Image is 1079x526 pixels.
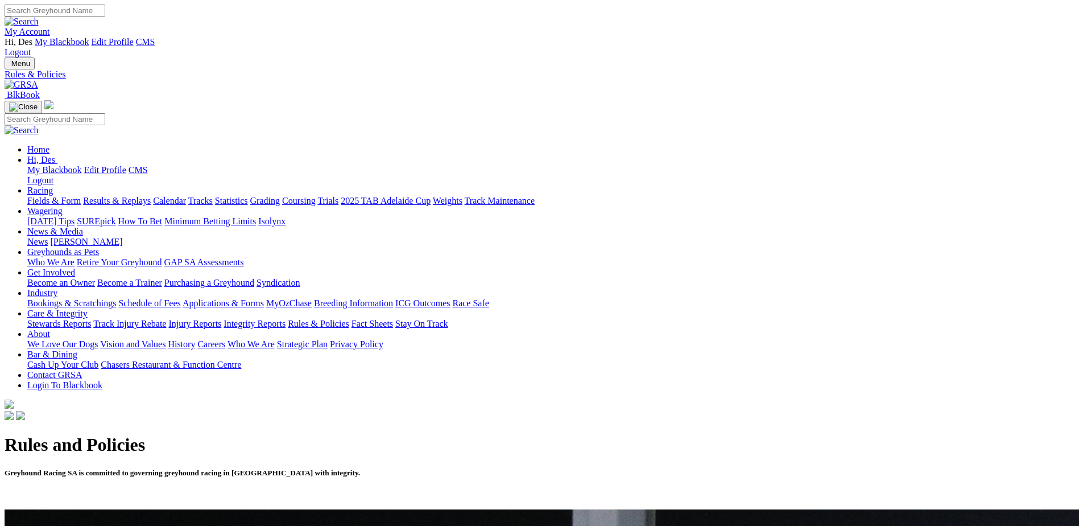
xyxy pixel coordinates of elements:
[288,319,349,328] a: Rules & Policies
[465,196,535,206] a: Track Maintenance
[93,319,166,328] a: Track Injury Rebate
[352,319,393,328] a: Fact Sheets
[153,196,186,206] a: Calendar
[9,102,38,112] img: Close
[27,288,57,298] a: Industry
[27,247,99,257] a: Greyhounds as Pets
[215,196,248,206] a: Statistics
[27,319,91,328] a: Stewards Reports
[27,227,83,236] a: News & Media
[27,278,1074,288] div: Get Involved
[168,339,195,349] a: History
[282,196,316,206] a: Coursing
[27,339,98,349] a: We Love Our Dogs
[7,90,40,100] span: BlkBook
[5,17,39,27] img: Search
[27,278,95,287] a: Become an Owner
[250,196,280,206] a: Grading
[433,196,462,206] a: Weights
[5,434,1074,455] h1: Rules and Policies
[136,37,155,47] a: CMS
[27,196,81,206] a: Fields & Form
[27,206,63,216] a: Wagering
[164,257,244,267] a: GAP SA Assessments
[100,339,166,349] a: Vision and Values
[77,257,162,267] a: Retire Your Greyhound
[330,339,383,349] a: Privacy Policy
[183,298,264,308] a: Applications & Forms
[5,411,14,420] img: facebook.svg
[266,298,312,308] a: MyOzChase
[83,196,151,206] a: Results & Replays
[27,175,53,185] a: Logout
[27,155,57,165] a: Hi, Des
[5,37,32,47] span: Hi, Des
[341,196,431,206] a: 2025 TAB Adelaide Cup
[395,298,450,308] a: ICG Outcomes
[77,216,115,226] a: SUREpick
[91,37,133,47] a: Edit Profile
[27,298,116,308] a: Bookings & Scratchings
[5,125,39,135] img: Search
[27,298,1074,309] div: Industry
[27,257,75,267] a: Who We Are
[27,186,53,195] a: Racing
[27,237,48,246] a: News
[314,298,393,308] a: Breeding Information
[5,57,35,69] button: Toggle navigation
[317,196,338,206] a: Trials
[35,37,89,47] a: My Blackbook
[27,216,75,226] a: [DATE] Tips
[452,298,489,308] a: Race Safe
[5,101,42,113] button: Toggle navigation
[228,339,275,349] a: Who We Are
[257,278,300,287] a: Syndication
[118,298,180,308] a: Schedule of Fees
[277,339,328,349] a: Strategic Plan
[27,155,55,165] span: Hi, Des
[5,27,50,36] a: My Account
[224,319,286,328] a: Integrity Reports
[27,196,1074,206] div: Racing
[27,165,1074,186] div: Hi, Des
[27,350,77,359] a: Bar & Dining
[258,216,286,226] a: Isolynx
[27,165,82,175] a: My Blackbook
[27,339,1074,350] div: About
[27,309,88,318] a: Care & Integrity
[27,216,1074,227] div: Wagering
[5,400,14,409] img: logo-grsa-white.png
[101,360,241,369] a: Chasers Restaurant & Function Centre
[5,5,105,17] input: Search
[27,329,50,339] a: About
[5,47,31,57] a: Logout
[50,237,122,246] a: [PERSON_NAME]
[5,90,40,100] a: BlkBook
[27,257,1074,268] div: Greyhounds as Pets
[5,113,105,125] input: Search
[97,278,162,287] a: Become a Trainer
[27,380,102,390] a: Login To Blackbook
[5,469,1074,478] h5: Greyhound Racing SA is committed to governing greyhound racing in [GEOGRAPHIC_DATA] with integrity.
[27,360,1074,370] div: Bar & Dining
[197,339,225,349] a: Careers
[164,216,256,226] a: Minimum Betting Limits
[11,59,30,68] span: Menu
[27,237,1074,247] div: News & Media
[168,319,221,328] a: Injury Reports
[395,319,448,328] a: Stay On Track
[5,69,1074,80] a: Rules & Policies
[27,319,1074,329] div: Care & Integrity
[129,165,148,175] a: CMS
[44,100,53,109] img: logo-grsa-white.png
[84,165,126,175] a: Edit Profile
[27,268,75,277] a: Get Involved
[27,145,49,154] a: Home
[5,80,38,90] img: GRSA
[118,216,163,226] a: How To Bet
[5,37,1074,57] div: My Account
[164,278,254,287] a: Purchasing a Greyhound
[16,411,25,420] img: twitter.svg
[27,360,98,369] a: Cash Up Your Club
